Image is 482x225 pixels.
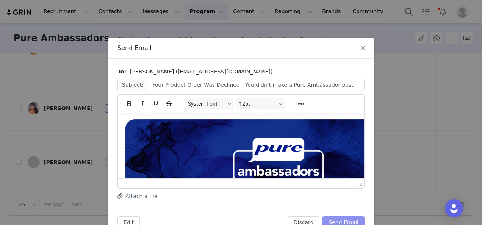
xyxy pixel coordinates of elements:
span: 12pt [239,101,276,107]
i: icon: close [360,45,366,51]
button: Font sizes [236,98,285,109]
button: Attach a file [117,191,157,200]
span: System Font [188,101,225,107]
iframe: Rich Text Area [118,112,364,178]
input: Add a subject line [148,79,365,91]
button: Close [352,38,374,59]
span: Subject: [117,79,148,91]
div: Send Email [117,44,365,52]
span: To: [117,68,126,76]
button: Underline [149,98,162,109]
button: Fonts [185,98,234,109]
div: Press the Up and Down arrow keys to resize the editor. [356,179,364,188]
div: Open Intercom Messenger [445,199,463,217]
button: Strikethrough [163,98,175,109]
button: Bold [123,98,136,109]
span: [PERSON_NAME] ([EMAIL_ADDRESS][DOMAIN_NAME]) [130,68,272,76]
button: Reveal or hide additional toolbar items [295,98,308,109]
button: Italic [136,98,149,109]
